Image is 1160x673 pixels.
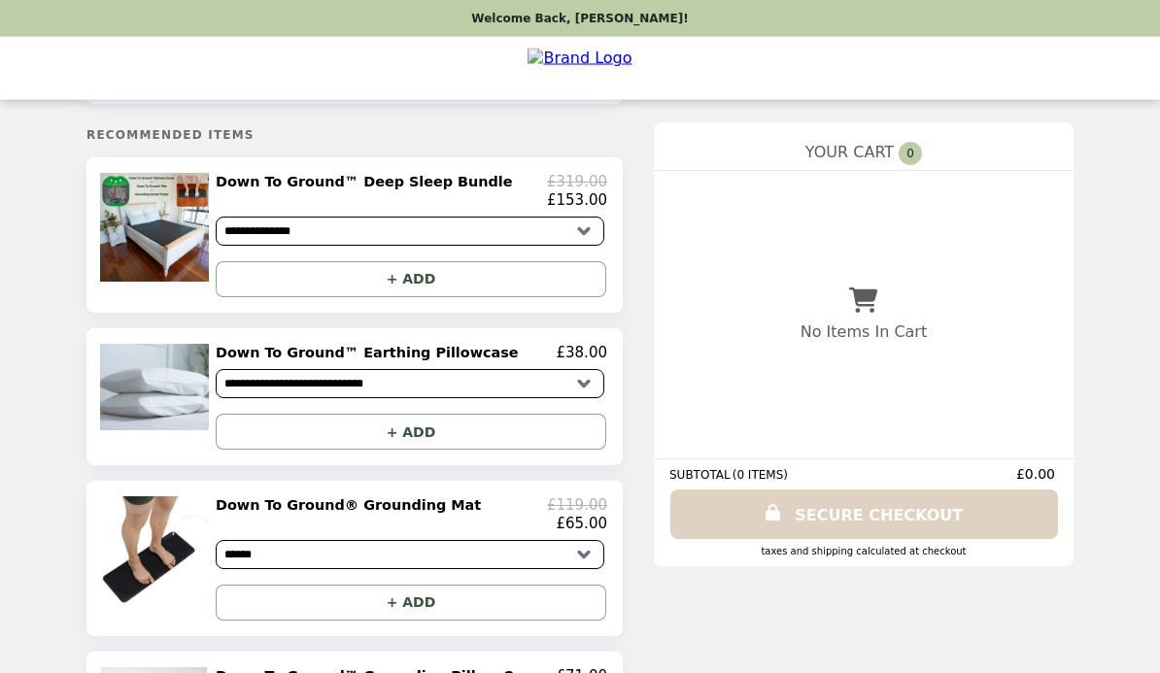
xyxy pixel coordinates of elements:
[801,322,927,341] p: No Items In Cart
[216,262,606,298] button: + ADD
[100,174,214,283] img: Down To Ground™ Deep Sleep Bundle
[471,12,688,25] p: Welcome Back, [PERSON_NAME]!
[216,586,606,622] button: + ADD
[216,415,606,451] button: + ADD
[805,143,894,161] span: YOUR CART
[216,345,527,362] h2: Down To Ground™ Earthing Pillowcase
[547,192,607,210] p: £153.00
[547,174,607,191] p: £319.00
[669,546,1058,556] div: Taxes and Shipping calculated at checkout
[100,345,214,432] img: Down To Ground™ Earthing Pillowcase
[216,497,489,515] h2: Down To Ground® Grounding Mat
[1016,466,1058,482] span: £0.00
[556,345,607,362] p: £38.00
[100,497,214,606] img: Down To Ground® Grounding Mat
[556,516,607,533] p: £65.00
[216,174,521,191] h2: Down To Ground™ Deep Sleep Bundle
[86,129,623,143] h5: Recommended Items
[733,468,788,482] span: ( 0 ITEMS )
[899,142,922,165] span: 0
[669,468,733,482] span: SUBTOTAL
[216,370,604,399] select: Select a product variant
[528,49,631,88] img: Brand Logo
[216,541,604,570] select: Select a product variant
[547,497,607,515] p: £119.00
[216,218,604,247] select: Select a product variant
